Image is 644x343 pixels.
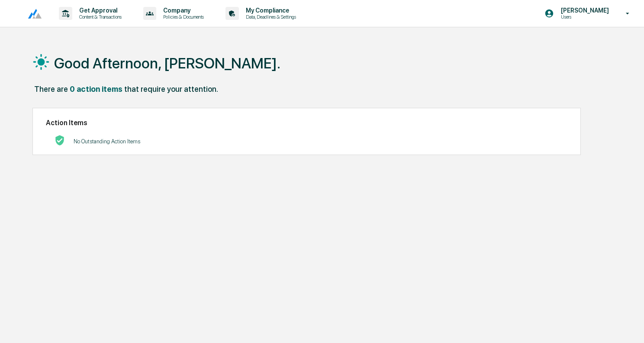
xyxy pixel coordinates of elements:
[124,84,218,94] div: that require your attention.
[554,7,613,14] p: [PERSON_NAME]
[70,84,122,94] div: 0 action items
[46,119,567,127] h2: Action Items
[34,84,68,94] div: There are
[72,7,126,14] p: Get Approval
[72,14,126,20] p: Content & Transactions
[156,14,208,20] p: Policies & Documents
[156,7,208,14] p: Company
[239,7,300,14] p: My Compliance
[54,55,280,72] h1: Good Afternoon, [PERSON_NAME].
[239,14,300,20] p: Data, Deadlines & Settings
[21,8,42,19] img: logo
[55,135,65,146] img: No Actions logo
[554,14,613,20] p: Users
[74,138,140,145] p: No Outstanding Action Items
